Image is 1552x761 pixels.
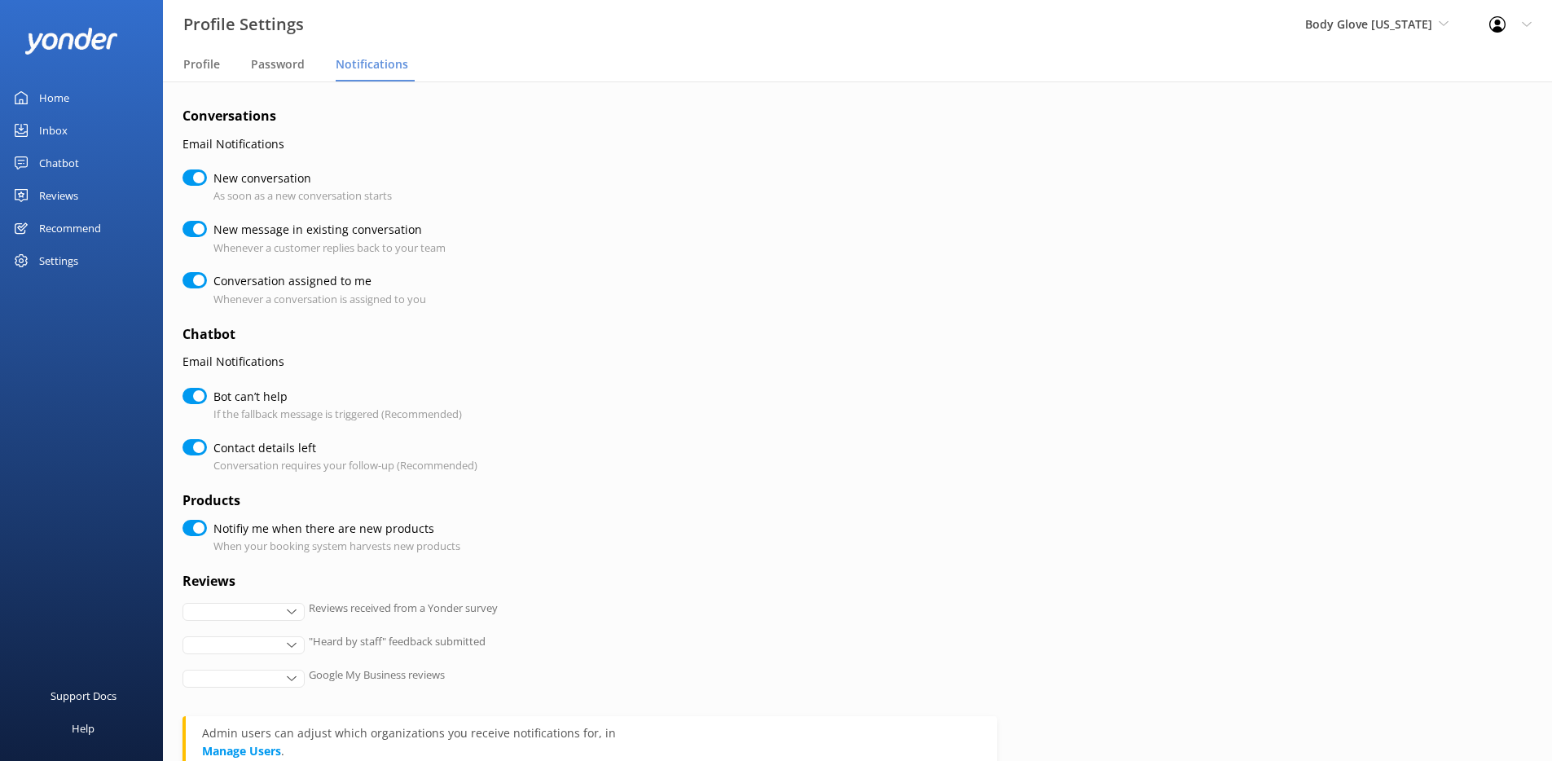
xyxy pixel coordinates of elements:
[213,538,460,555] p: When your booking system harvests new products
[39,244,78,277] div: Settings
[309,666,445,684] p: Google My Business reviews
[213,406,462,423] p: If the fallback message is triggered (Recommended)
[213,240,446,257] p: Whenever a customer replies back to your team
[183,56,220,73] span: Profile
[202,743,281,759] a: Manage Users
[213,221,437,239] label: New message in existing conversation
[24,28,118,55] img: yonder-white-logo.png
[213,388,454,406] label: Bot can’t help
[202,724,981,742] div: Admin users can adjust which organizations you receive notifications for, in
[182,106,997,127] h4: Conversations
[183,11,304,37] h3: Profile Settings
[213,169,384,187] label: New conversation
[213,272,418,290] label: Conversation assigned to me
[1305,16,1432,32] span: Body Glove [US_STATE]
[182,324,997,345] h4: Chatbot
[309,633,486,650] p: "Heard by staff" feedback submitted
[202,724,981,760] div: .
[213,439,469,457] label: Contact details left
[213,187,392,205] p: As soon as a new conversation starts
[213,457,477,474] p: Conversation requires your follow-up (Recommended)
[309,600,498,617] p: Reviews received from a Yonder survey
[336,56,408,73] span: Notifications
[39,81,69,114] div: Home
[39,212,101,244] div: Recommend
[182,571,997,592] h4: Reviews
[39,114,68,147] div: Inbox
[51,680,117,712] div: Support Docs
[251,56,305,73] span: Password
[39,179,78,212] div: Reviews
[213,291,426,308] p: Whenever a conversation is assigned to you
[182,135,997,153] p: Email Notifications
[213,520,452,538] label: Notifiy me when there are new products
[182,353,997,371] p: Email Notifications
[182,490,997,512] h4: Products
[39,147,79,179] div: Chatbot
[72,712,95,745] div: Help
